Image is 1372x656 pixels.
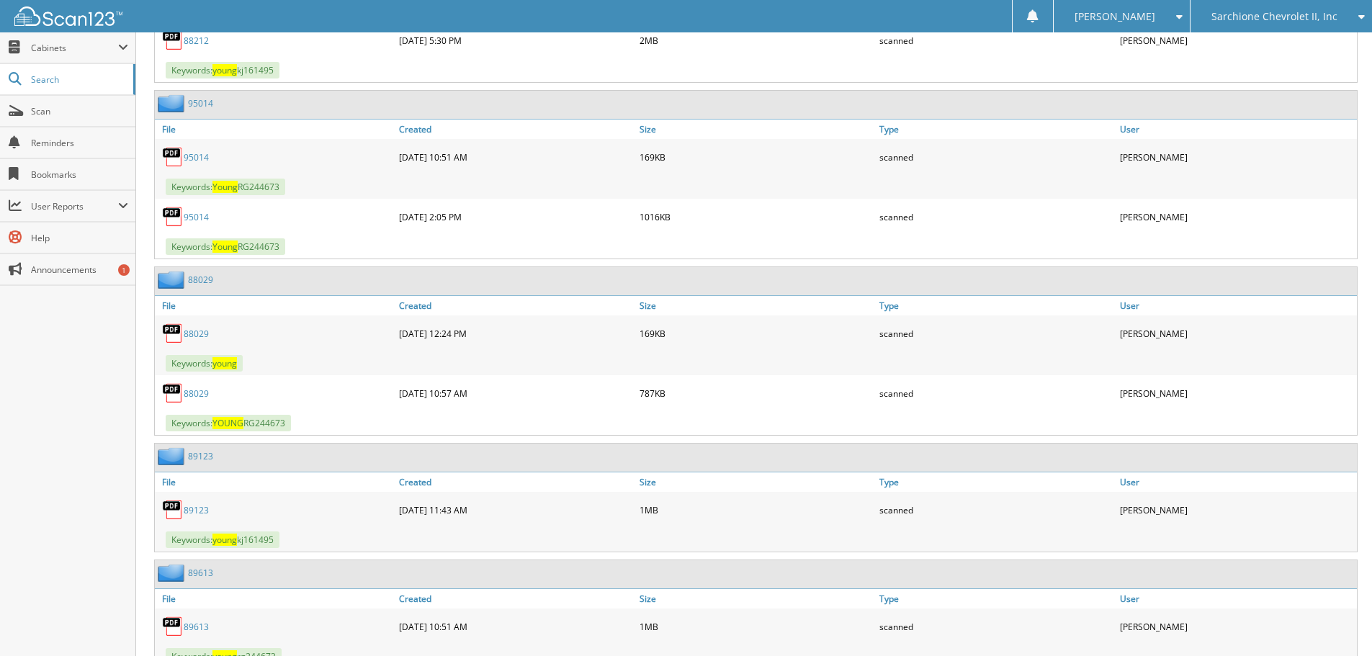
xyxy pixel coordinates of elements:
[212,241,238,253] span: Young
[1116,202,1357,231] div: [PERSON_NAME]
[184,387,209,400] a: 88029
[162,323,184,344] img: PDF.png
[166,531,279,548] span: Keywords: kj161495
[1116,296,1357,315] a: User
[1116,472,1357,492] a: User
[395,26,636,55] div: [DATE] 5:30 PM
[184,328,209,340] a: 88029
[395,296,636,315] a: Created
[636,589,876,608] a: Size
[31,200,118,212] span: User Reports
[876,202,1116,231] div: scanned
[212,357,237,369] span: young
[162,30,184,51] img: PDF.png
[118,264,130,276] div: 1
[166,415,291,431] span: Keywords: RG244673
[636,26,876,55] div: 2MB
[212,64,237,76] span: young
[166,355,243,372] span: Keywords:
[184,151,209,163] a: 95014
[155,120,395,139] a: File
[636,202,876,231] div: 1016KB
[158,94,188,112] img: folder2.png
[636,319,876,348] div: 169KB
[166,62,279,78] span: Keywords: kj161495
[188,97,213,109] a: 95014
[395,319,636,348] div: [DATE] 12:24 PM
[1116,26,1357,55] div: [PERSON_NAME]
[14,6,122,26] img: scan123-logo-white.svg
[876,120,1116,139] a: Type
[31,42,118,54] span: Cabinets
[876,612,1116,641] div: scanned
[162,616,184,637] img: PDF.png
[1116,589,1357,608] a: User
[155,296,395,315] a: File
[636,296,876,315] a: Size
[876,296,1116,315] a: Type
[212,534,237,546] span: young
[1116,379,1357,408] div: [PERSON_NAME]
[31,105,128,117] span: Scan
[158,564,188,582] img: folder2.png
[636,495,876,524] div: 1MB
[876,143,1116,171] div: scanned
[876,589,1116,608] a: Type
[876,26,1116,55] div: scanned
[1116,612,1357,641] div: [PERSON_NAME]
[158,271,188,289] img: folder2.png
[31,232,128,244] span: Help
[155,589,395,608] a: File
[395,202,636,231] div: [DATE] 2:05 PM
[31,169,128,181] span: Bookmarks
[162,382,184,404] img: PDF.png
[395,379,636,408] div: [DATE] 10:57 AM
[1211,12,1337,21] span: Sarchione Chevrolet II, Inc
[184,621,209,633] a: 89613
[166,238,285,255] span: Keywords: RG244673
[395,472,636,492] a: Created
[212,181,238,193] span: Young
[876,472,1116,492] a: Type
[1116,120,1357,139] a: User
[188,567,213,579] a: 89613
[395,589,636,608] a: Created
[1116,319,1357,348] div: [PERSON_NAME]
[166,179,285,195] span: Keywords: RG244673
[636,120,876,139] a: Size
[184,211,209,223] a: 95014
[395,120,636,139] a: Created
[155,472,395,492] a: File
[395,143,636,171] div: [DATE] 10:51 AM
[395,495,636,524] div: [DATE] 11:43 AM
[31,264,128,276] span: Announcements
[1116,495,1357,524] div: [PERSON_NAME]
[162,206,184,228] img: PDF.png
[876,319,1116,348] div: scanned
[1116,143,1357,171] div: [PERSON_NAME]
[184,35,209,47] a: 88212
[31,73,126,86] span: Search
[184,504,209,516] a: 89123
[636,143,876,171] div: 169KB
[636,472,876,492] a: Size
[395,612,636,641] div: [DATE] 10:51 AM
[1075,12,1155,21] span: [PERSON_NAME]
[31,137,128,149] span: Reminders
[158,447,188,465] img: folder2.png
[876,495,1116,524] div: scanned
[212,417,243,429] span: YOUNG
[162,499,184,521] img: PDF.png
[188,274,213,286] a: 88029
[636,379,876,408] div: 787KB
[188,450,213,462] a: 89123
[162,146,184,168] img: PDF.png
[876,379,1116,408] div: scanned
[636,612,876,641] div: 1MB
